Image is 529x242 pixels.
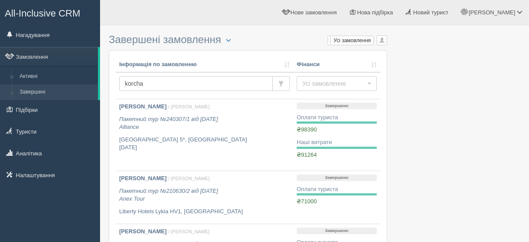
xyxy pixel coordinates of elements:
span: [PERSON_NAME] [469,9,515,16]
span: / [PERSON_NAME] [168,176,210,181]
div: Оплати туриста [297,185,377,194]
input: Пошук за номером замовлення, ПІБ або паспортом туриста [119,76,273,91]
p: Завершено [297,175,377,181]
label: Усі замовлення [328,36,374,45]
span: All-Inclusive CRM [5,8,80,19]
span: Нове замовлення [291,9,337,16]
span: ₴98390 [297,126,317,133]
b: [PERSON_NAME] [119,228,167,235]
span: Нова підбірка [357,9,393,16]
i: Пакетний тур №240307/1 від [DATE] Alliance [119,116,218,131]
span: Усі замовлення [302,79,365,88]
span: ₴91264 [297,151,317,158]
h3: Завершені замовлення [109,34,387,46]
a: Інформація по замовленню [119,60,290,69]
a: Активні [16,69,98,84]
b: [PERSON_NAME] [119,175,167,181]
b: [PERSON_NAME] [119,103,167,110]
a: [PERSON_NAME] / [PERSON_NAME] Пакетний тур №240307/1 від [DATE]Alliance [GEOGRAPHIC_DATA] 5*, [GE... [116,99,293,171]
span: / [PERSON_NAME] [168,104,210,109]
p: [GEOGRAPHIC_DATA] 5*, [GEOGRAPHIC_DATA] [DATE] [119,136,290,152]
p: Liberty Hotels Lykia HV1, [GEOGRAPHIC_DATA] [119,208,290,216]
div: Оплати туриста [297,114,377,122]
span: Новий турист [413,9,449,16]
a: Фінанси [297,60,377,69]
span: / [PERSON_NAME] [168,229,210,234]
a: All-Inclusive CRM [0,0,100,24]
p: Завершено [297,228,377,234]
a: Завершені [16,84,98,100]
p: Завершено [297,103,377,109]
button: Усі замовлення [297,76,377,91]
span: ₴71000 [297,198,317,205]
div: Наші витрати [297,138,377,147]
a: [PERSON_NAME] / [PERSON_NAME] Пакетний тур №210630/2 від [DATE]Anex Tour Liberty Hotels Lykia HV1... [116,171,293,224]
i: Пакетний тур №210630/2 від [DATE] Anex Tour [119,188,218,202]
